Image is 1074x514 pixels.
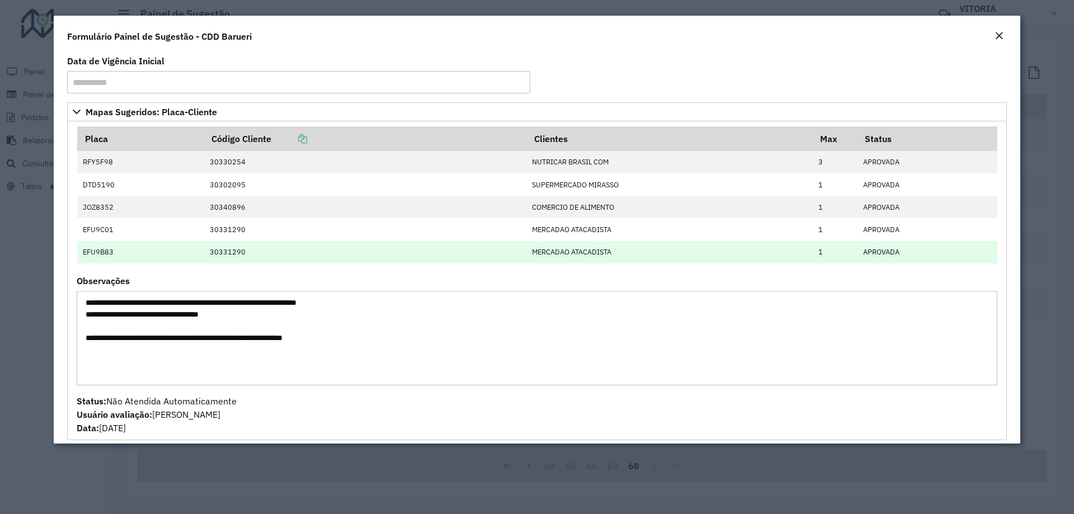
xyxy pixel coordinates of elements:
td: MERCADAO ATACADISTA [526,218,813,241]
td: SUPERMERCADO MIRASSO [526,173,813,196]
td: DTD5190 [77,173,204,196]
th: Max [813,127,858,151]
div: Mapas Sugeridos: Placa-Cliente [67,121,1007,440]
th: Clientes [526,127,813,151]
td: MERCADAO ATACADISTA [526,241,813,263]
td: APROVADA [858,173,997,196]
td: 30340896 [204,196,526,218]
td: NUTRICAR BRASIL COM [526,151,813,173]
span: Não Atendida Automaticamente [PERSON_NAME] [DATE] [77,395,237,433]
td: 1 [813,173,858,196]
td: 30331290 [204,218,526,241]
strong: Data: [77,422,99,433]
td: APROVADA [858,241,997,263]
td: 30331290 [204,241,526,263]
a: Mapas Sugeridos: Placa-Cliente [67,102,1007,121]
th: Status [858,127,997,151]
em: Fechar [995,31,1004,40]
td: EFU9B83 [77,241,204,263]
td: APROVADA [858,218,997,241]
td: 3 [813,151,858,173]
td: 1 [813,196,858,218]
strong: Status: [77,395,106,407]
td: 1 [813,218,858,241]
td: 30330254 [204,151,526,173]
a: Copiar [271,133,307,144]
td: 30302095 [204,173,526,196]
span: Mapas Sugeridos: Placa-Cliente [86,107,217,116]
td: RFY5F98 [77,151,204,173]
td: APROVADA [858,151,997,173]
label: Data de Vigência Inicial [67,54,164,68]
button: Close [991,29,1007,44]
th: Placa [77,127,204,151]
td: 1 [813,241,858,263]
th: Código Cliente [204,127,526,151]
td: APROVADA [858,196,997,218]
td: JOZ8352 [77,196,204,218]
td: EFU9C01 [77,218,204,241]
td: COMERCIO DE ALIMENTO [526,196,813,218]
h4: Formulário Painel de Sugestão - CDD Barueri [67,30,252,43]
strong: Usuário avaliação: [77,409,152,420]
label: Observações [77,274,130,287]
